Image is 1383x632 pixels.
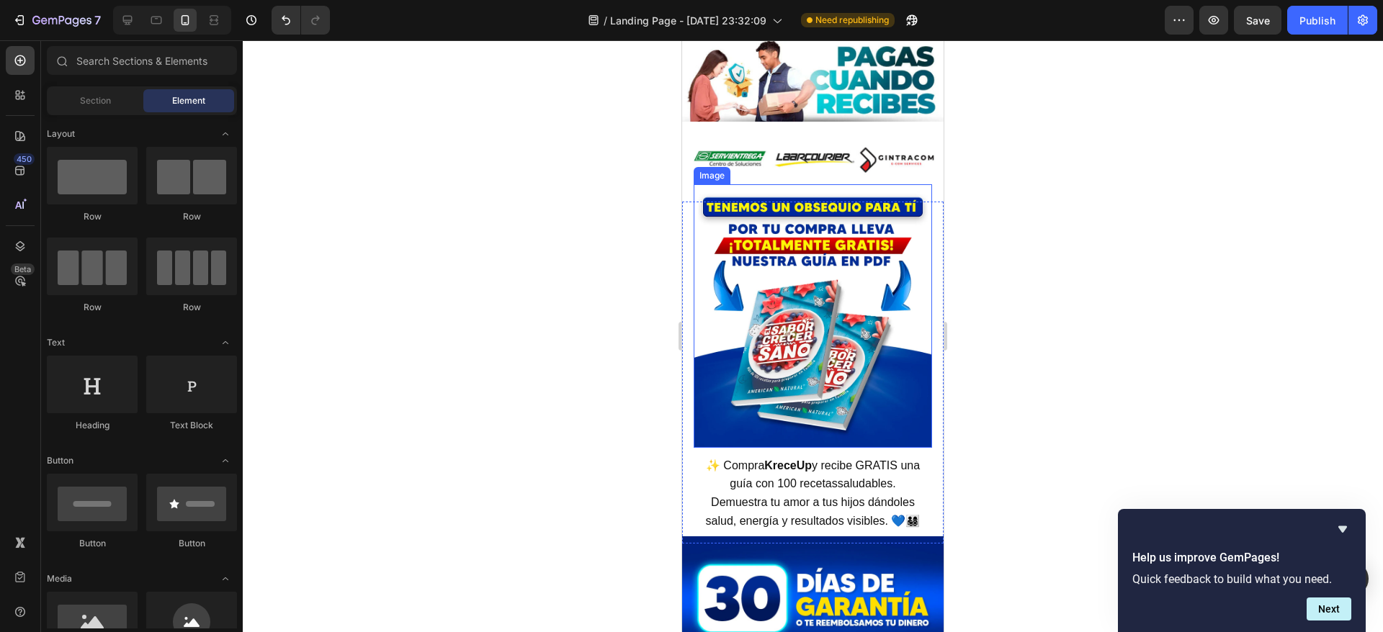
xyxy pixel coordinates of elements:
div: Beta [11,263,35,275]
span: Toggle open [214,567,237,590]
button: Hide survey [1334,520,1351,538]
p: Quick feedback to build what you need. [1132,572,1351,586]
button: Save [1234,6,1281,35]
span: Landing Page - [DATE] 23:32:09 [610,13,766,28]
button: Next question [1307,597,1351,620]
span: Toggle open [214,449,237,472]
span: Text [47,336,65,349]
span: Need republishing [815,14,889,27]
input: Search Sections & Elements [47,46,237,75]
iframe: Design area [682,40,944,632]
button: Publish [1287,6,1348,35]
span: Section [80,94,111,107]
span: Media [47,572,72,585]
span: Layout [47,127,75,140]
div: Publish [1299,13,1335,28]
div: Row [47,301,138,314]
div: Row [47,210,138,223]
span: Element [172,94,205,107]
div: Help us improve GemPages! [1132,520,1351,620]
div: Undo/Redo [272,6,330,35]
div: Heading [47,419,138,432]
div: Text Block [146,419,237,432]
button: 7 [6,6,107,35]
h2: Help us improve GemPages! [1132,549,1351,566]
span: Toggle open [214,122,237,145]
span: Toggle open [214,331,237,354]
div: Button [146,537,237,550]
div: Row [146,210,237,223]
span: Button [47,454,73,467]
span: / [604,13,607,28]
div: Button [47,537,138,550]
span: Save [1246,14,1270,27]
p: 7 [94,12,101,29]
div: 450 [14,153,35,165]
div: Row [146,301,237,314]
